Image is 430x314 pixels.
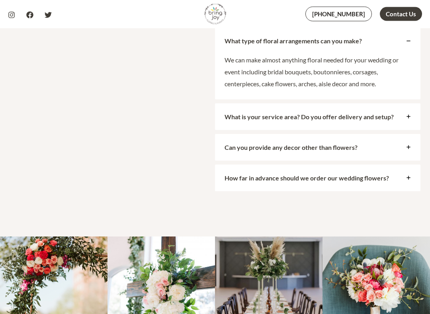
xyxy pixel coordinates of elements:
a: Facebook [26,12,33,19]
strong: What is your service area? Do you offer delivery and setup? [225,113,394,121]
strong: How far in advance should we order our wedding flowers? [225,174,389,182]
a: Contact Us [380,7,422,21]
a: Instagram [8,12,15,19]
a: Twitter [45,12,52,19]
img: Bring Joy [204,3,226,25]
p: We can make almost anything floral needed for your wedding or event including bridal bouquets, bo... [225,54,411,90]
strong: Can you provide any decor other than flowers? [225,144,358,151]
strong: What type of floral arrangements can you make? [225,37,362,45]
a: [PHONE_NUMBER] [305,7,372,21]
